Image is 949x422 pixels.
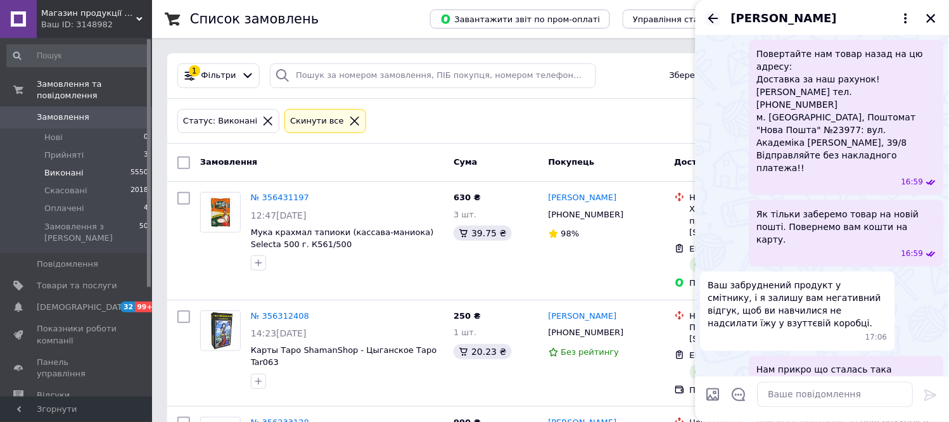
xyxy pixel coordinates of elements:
[144,132,148,143] span: 0
[44,132,63,143] span: Нові
[44,221,139,244] span: Замовлення з [PERSON_NAME]
[623,10,740,29] button: Управління статусами
[546,207,627,223] div: [PHONE_NUMBER]
[37,112,89,123] span: Замовлення
[44,150,84,161] span: Прийняті
[120,302,135,312] span: 32
[924,11,939,26] button: Закрити
[37,357,117,380] span: Панель управління
[251,345,437,367] a: Карты Таро ShamanShop - Цыганское Таро Tar063
[189,65,200,77] div: 1
[561,347,620,357] span: Без рейтингу
[454,344,511,359] div: 20.23 ₴
[901,177,924,188] span: 16:59 11.08.2025
[37,280,117,291] span: Товари та послуги
[757,208,936,246] span: Як тільки заберемо товар на новій пошті. Повернемо вам кошти на карту.
[675,157,768,167] span: Доставка та оплата
[690,257,747,272] div: Отримано
[454,210,476,219] span: 3 шт.
[690,278,816,289] div: Пром-оплата
[454,157,477,167] span: Cума
[37,323,117,346] span: Показники роботи компанії
[690,310,816,322] div: Нова Пошта
[131,185,148,196] span: 2018
[454,226,511,241] div: 39.75 ₴
[44,185,87,196] span: Скасовані
[440,13,600,25] span: Завантажити звіт по пром-оплаті
[251,227,434,249] a: Мука крахмал тапиоки (кассава-маниока) Selecta 500 г. К561/500
[200,192,241,233] a: Фото товару
[549,157,595,167] span: Покупець
[690,203,816,238] div: Харьков, №122 (до 5 кг): просп. [PERSON_NAME][STREET_ADDRESS]
[270,63,596,88] input: Пошук за номером замовлення, ПІБ покупця, номером телефону, Email, номером накладної
[690,244,780,253] span: ЕН: 20451223099977
[201,311,240,350] img: Фото товару
[251,193,309,202] a: № 356431197
[144,203,148,214] span: 4
[706,11,721,26] button: Назад
[454,328,476,337] span: 1 шт.
[430,10,610,29] button: Завантажити звіт по пром-оплаті
[690,385,816,396] div: Післяплата
[44,167,84,179] span: Виконані
[731,386,748,402] button: Відкрити шаблони відповідей
[181,115,260,128] div: Статус: Виконані
[6,44,150,67] input: Пошук
[131,167,148,179] span: 5550
[454,311,481,321] span: 250 ₴
[37,302,131,313] span: [DEMOGRAPHIC_DATA]
[690,192,816,203] div: Нова Пошта
[690,364,747,380] div: Отримано
[546,324,627,341] div: [PHONE_NUMBER]
[201,193,240,232] img: Фото товару
[251,210,307,221] span: 12:47[DATE]
[251,328,307,338] span: 14:23[DATE]
[200,157,257,167] span: Замовлення
[200,310,241,351] a: Фото товару
[901,248,924,259] span: 16:59 11.08.2025
[37,390,70,401] span: Відгуки
[251,311,309,321] a: № 356312408
[288,115,347,128] div: Cкинути все
[633,15,730,24] span: Управління статусами
[37,259,98,270] span: Повідомлення
[37,79,152,101] span: Замовлення та повідомлення
[139,221,148,244] span: 50
[190,11,319,27] h1: Список замовлень
[44,203,84,214] span: Оплачені
[41,19,152,30] div: Ваш ID: 3148982
[731,10,914,27] button: [PERSON_NAME]
[549,192,617,204] a: [PERSON_NAME]
[201,70,236,82] span: Фільтри
[690,322,816,345] div: Подольск, №2 (до 200 кг): [STREET_ADDRESS]
[670,70,756,82] span: Збережені фільтри:
[866,333,888,343] span: 17:06 11.08.2025
[135,302,156,312] span: 99+
[757,48,936,174] span: Повертайте нам товар назад на цю адресу: Доставка за наш рахунок! [PERSON_NAME] тел. [PHONE_NUMBE...
[561,229,580,238] span: 98%
[454,193,481,202] span: 630 ₴
[144,150,148,161] span: 3
[41,8,136,19] span: Магазин продукції Латинскої та Північної Америки
[731,10,837,27] span: [PERSON_NAME]
[708,279,888,330] span: Ваш забруднений продукт у смітнику, і я залишу вам негативний відгук, щоб ви навчилися не надсила...
[549,310,617,323] a: [PERSON_NAME]
[690,350,780,360] span: ЕН: 20451222667058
